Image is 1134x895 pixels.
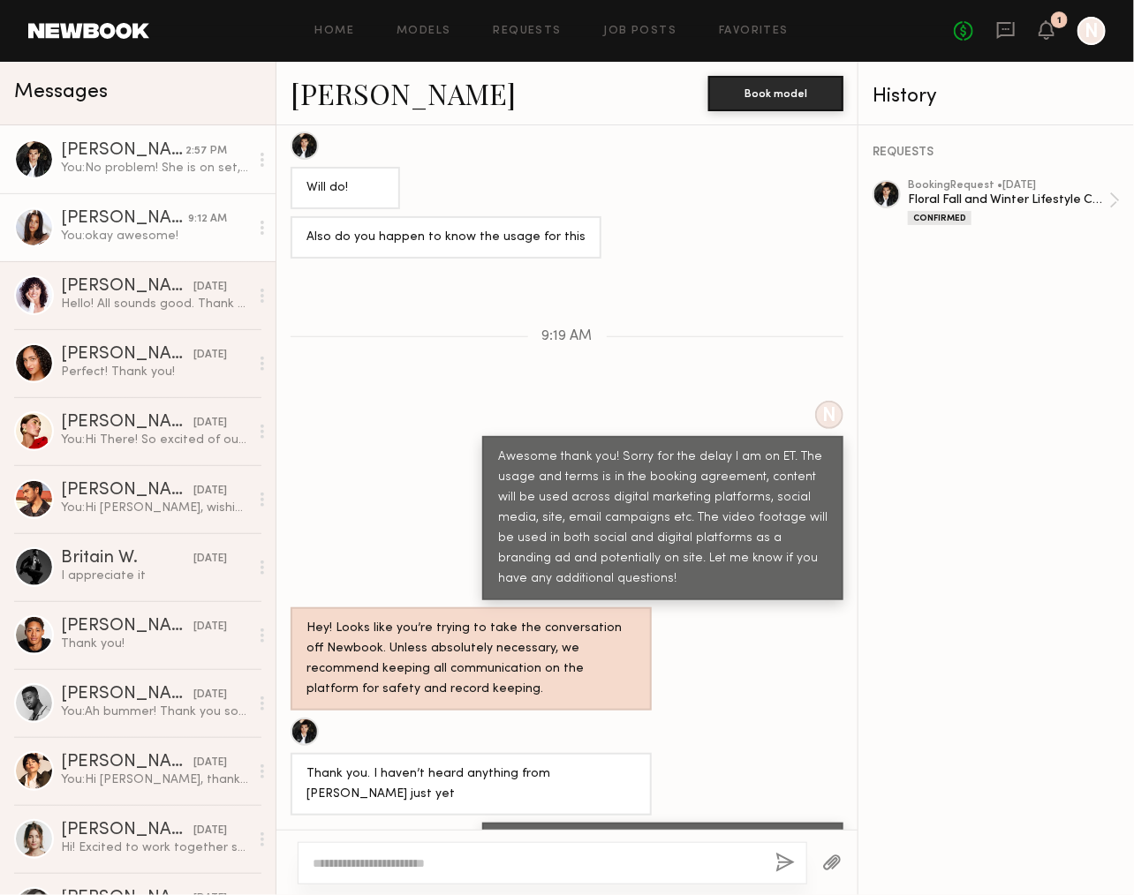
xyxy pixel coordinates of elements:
a: N [1077,17,1106,45]
div: [PERSON_NAME] [61,482,193,500]
div: [DATE] [193,823,227,839]
a: [PERSON_NAME] [291,74,516,112]
div: [PERSON_NAME] [61,754,193,771]
div: booking Request • [DATE] [908,180,1109,192]
div: [DATE] [193,755,227,771]
div: Perfect! Thank you! [61,364,249,380]
div: You: Ah bummer! Thank you so much for the quick reply. We are trying to fill a last minute gap, a... [61,703,249,720]
div: 9:12 AM [188,211,227,228]
div: You: Hi There! So excited of our upcoming campaign. Here is a revised deck + call sheet with impo... [61,432,249,448]
button: Book model [708,76,843,111]
a: Requests [494,26,562,37]
div: [DATE] [193,619,227,636]
a: Favorites [719,26,789,37]
div: [DATE] [193,415,227,432]
div: Britain W. [61,550,193,568]
div: Hey! Looks like you’re trying to take the conversation off Newbook. Unless absolutely necessary, ... [306,619,636,700]
a: Home [315,26,355,37]
div: Will do! [306,178,384,199]
div: You: Hi [PERSON_NAME], wishing you safe travels! We are moving forward with another talent for th... [61,500,249,516]
div: [DATE] [193,347,227,364]
div: [PERSON_NAME] [61,822,193,839]
div: [PERSON_NAME] [61,686,193,703]
span: 9:19 AM [542,329,593,344]
div: Thank you. I haven’t heard anything from [PERSON_NAME] just yet [306,764,636,805]
div: You: No problem! She is on set, but I will let her know you've sent a message! [61,160,249,177]
div: History [873,86,1120,107]
div: Thank you! [61,636,249,652]
div: [PERSON_NAME] [61,618,193,636]
div: [DATE] [193,279,227,296]
div: 1 [1057,16,1062,26]
div: I appreciate it [61,568,249,584]
div: Awesome thank you! Sorry for the delay I am on ET. The usage and terms is in the booking agreemen... [498,447,828,590]
div: [PERSON_NAME] [61,278,193,296]
div: Hello! All sounds good. Thank you for sending all of that over 🙏 [61,296,249,312]
div: You: okay awesome! [61,228,249,244]
div: [PERSON_NAME] [61,210,188,228]
a: Models [397,26,450,37]
div: You: Hi [PERSON_NAME], thank you for getting back to us! We completely understand and respect you... [61,771,249,788]
a: Book model [708,85,843,100]
div: [PERSON_NAME] [61,142,185,160]
div: [DATE] [193,687,227,703]
div: Confirmed [908,211,971,225]
div: Floral Fall and Winter Lifestyle Campaign 2025 [908,192,1109,208]
a: Job Posts [604,26,677,37]
div: Also do you happen to know the usage for this [306,228,586,248]
div: 2:57 PM [185,143,227,160]
div: [DATE] [193,551,227,568]
div: REQUESTS [873,147,1120,159]
span: Messages [14,82,108,102]
div: [PERSON_NAME] [61,346,193,364]
a: bookingRequest •[DATE]Floral Fall and Winter Lifestyle Campaign 2025Confirmed [908,180,1120,225]
div: [PERSON_NAME] [61,414,193,432]
div: Hi! Excited to work together soon :). [61,839,249,856]
div: [DATE] [193,483,227,500]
